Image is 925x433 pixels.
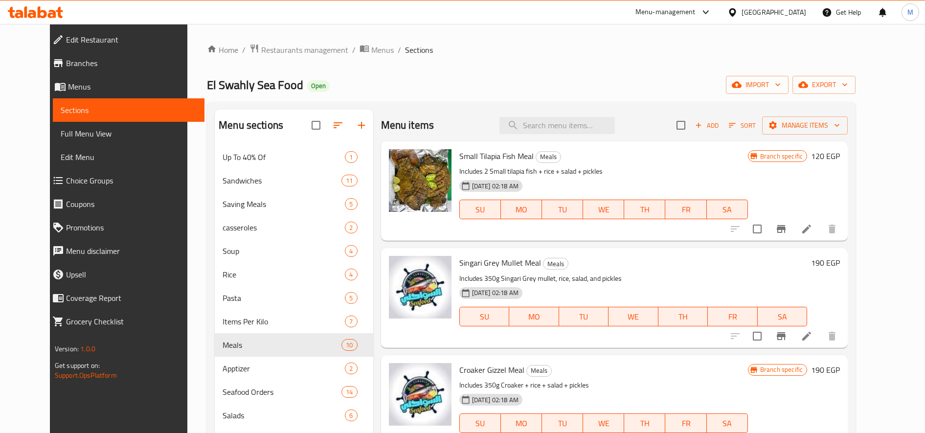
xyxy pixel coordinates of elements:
div: Salads6 [215,404,373,427]
span: Items Per Kilo [223,316,345,327]
span: Select to update [747,326,767,346]
img: Singari Grey Mullet Meal [389,256,451,319]
span: Meals [543,258,568,270]
span: Singari Grey Mullet Meal [459,255,541,270]
button: TU [559,307,609,326]
button: SA [707,413,748,433]
span: Open [307,82,330,90]
span: TH [662,310,704,324]
div: items [345,222,357,233]
img: Croaker Gizzel Meal [389,363,451,426]
div: [GEOGRAPHIC_DATA] [742,7,806,18]
span: Rice [223,269,345,280]
div: items [341,175,357,186]
h6: 190 EGP [811,256,840,270]
span: SA [762,310,804,324]
button: SU [459,413,501,433]
span: Select all sections [306,115,326,136]
span: Coupons [66,198,197,210]
span: M [907,7,913,18]
h6: 190 EGP [811,363,840,377]
div: Apptizer [223,363,345,374]
button: delete [820,324,844,348]
span: Edit Menu [61,151,197,163]
span: TH [628,203,661,217]
span: 4 [345,247,357,256]
div: Sandwiches11 [215,169,373,192]
p: Includes 350g Singari Grey mullet, rice, salad, and pickles [459,273,808,285]
span: 1 [345,153,357,162]
span: Manage items [770,119,840,132]
span: Select to update [747,219,767,239]
button: MO [501,413,542,433]
span: Sections [405,44,433,56]
span: Branches [66,57,197,69]
span: 2 [345,223,357,232]
button: FR [665,200,706,219]
span: MO [505,203,538,217]
div: Seafood Orders14 [215,380,373,404]
button: SA [758,307,808,326]
p: Includes 350g Croaker + rice + salad + pickles [459,379,748,391]
span: [DATE] 02:18 AM [468,395,522,405]
span: Saving Meals [223,198,345,210]
span: Seafood Orders [223,386,341,398]
button: SA [707,200,748,219]
button: MO [501,200,542,219]
span: Add item [691,118,722,133]
a: Coupons [45,192,204,216]
div: Meals [526,365,552,377]
li: / [398,44,401,56]
a: Edit Restaurant [45,28,204,51]
span: Small Tilapia Fish Meal [459,149,534,163]
div: casseroles [223,222,345,233]
img: Small Tilapia Fish Meal [389,149,451,212]
span: 5 [345,294,357,303]
a: Edit menu item [801,330,812,342]
span: 1.0.0 [80,342,95,355]
div: Up To 40% Of1 [215,145,373,169]
span: Soup [223,245,345,257]
a: Grocery Checklist [45,310,204,333]
span: Meals [527,365,551,376]
span: Coverage Report [66,292,197,304]
a: Support.OpsPlatform [55,369,117,382]
span: 5 [345,200,357,209]
button: SU [459,200,501,219]
h2: Menu sections [219,118,283,133]
span: Promotions [66,222,197,233]
span: Select section [671,115,691,136]
div: Meals10 [215,333,373,357]
span: Meals [223,339,341,351]
div: items [345,151,357,163]
span: Meals [536,151,561,162]
span: TH [628,416,661,431]
span: Sandwiches [223,175,341,186]
span: Version: [55,342,79,355]
button: Manage items [762,116,848,135]
button: import [726,76,789,94]
button: SU [459,307,509,326]
span: WE [587,416,620,431]
span: Branch specific [756,365,807,374]
a: Home [207,44,238,56]
button: export [792,76,856,94]
a: Menus [360,44,394,56]
button: delete [820,217,844,241]
span: export [800,79,848,91]
span: Menu disclaimer [66,245,197,257]
span: 7 [345,317,357,326]
span: [DATE] 02:18 AM [468,288,522,297]
span: Get support on: [55,359,100,372]
button: TU [542,200,583,219]
div: Meals [543,258,568,270]
a: Upsell [45,263,204,286]
div: items [345,410,357,421]
span: Sections [61,104,197,116]
button: TH [658,307,708,326]
div: Items Per Kilo7 [215,310,373,333]
button: Branch-specific-item [769,217,793,241]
